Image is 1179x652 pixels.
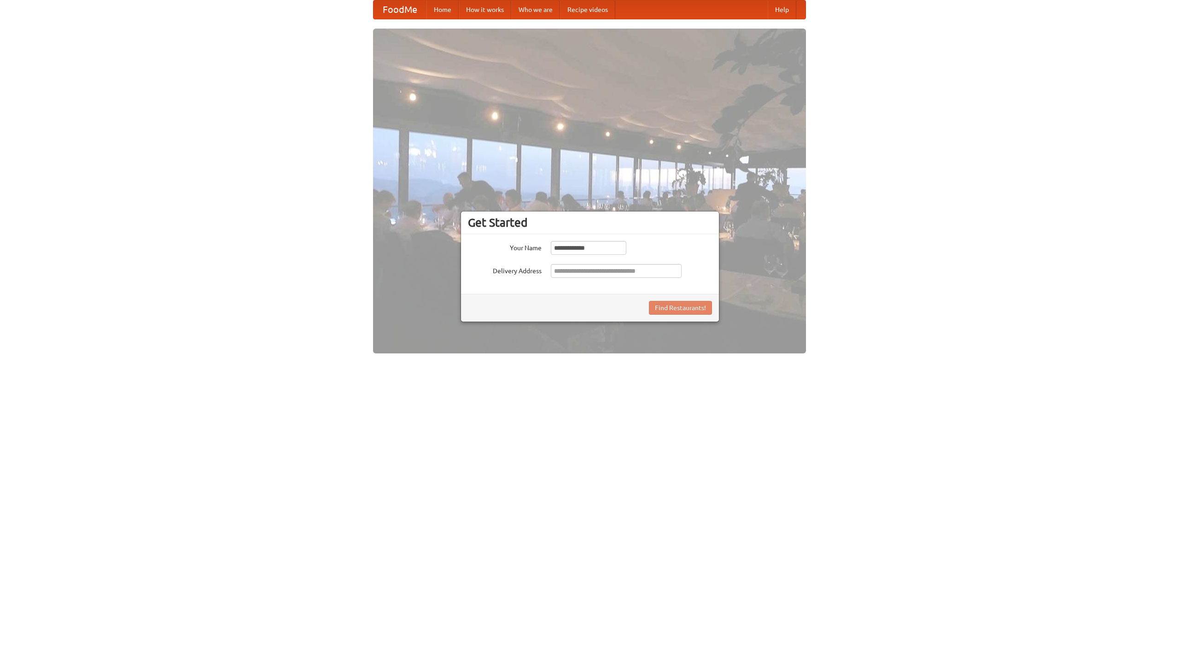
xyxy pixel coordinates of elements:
a: FoodMe [374,0,426,19]
a: Help [768,0,796,19]
button: Find Restaurants! [649,301,712,315]
label: Your Name [468,241,542,253]
a: Who we are [511,0,560,19]
h3: Get Started [468,216,712,229]
a: Recipe videos [560,0,615,19]
label: Delivery Address [468,264,542,276]
a: How it works [459,0,511,19]
a: Home [426,0,459,19]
